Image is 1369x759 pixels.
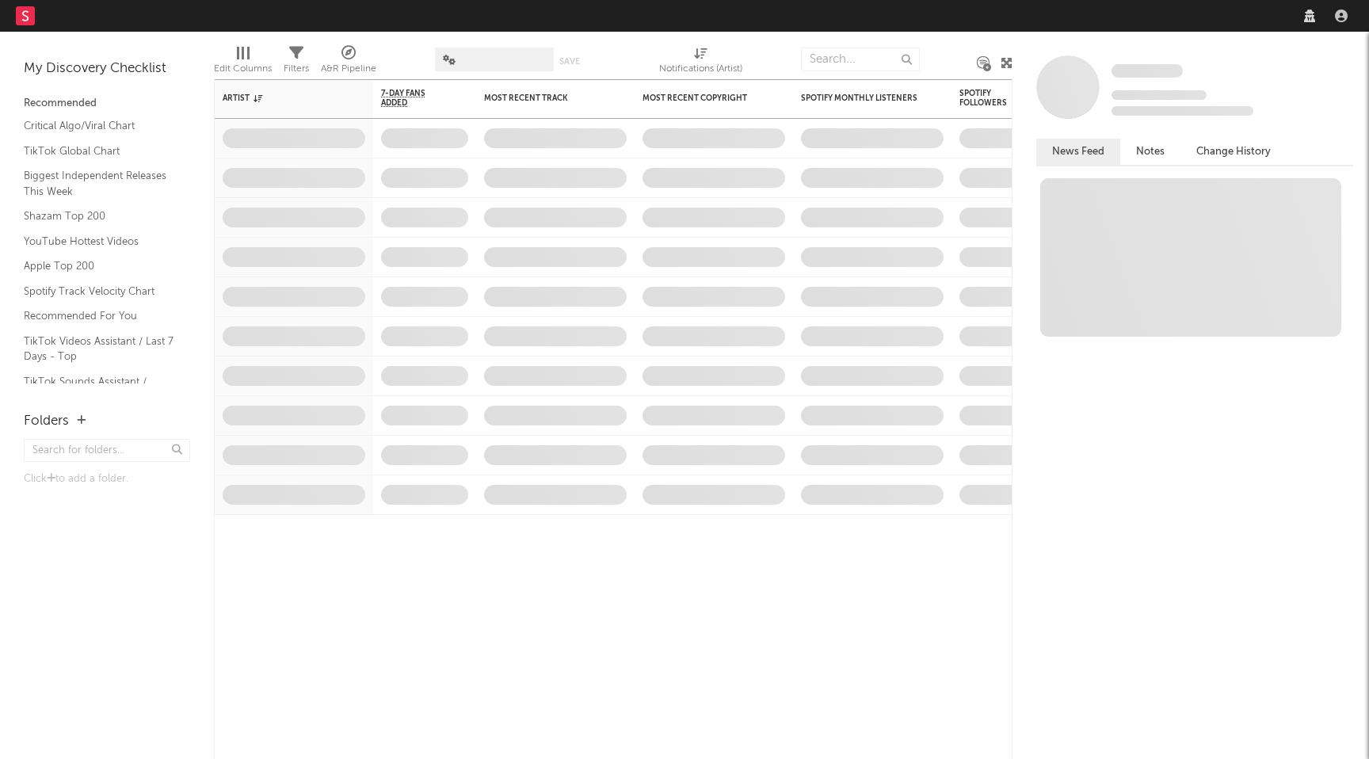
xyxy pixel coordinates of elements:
[1180,139,1287,165] button: Change History
[659,40,742,86] div: Notifications (Artist)
[659,59,742,78] div: Notifications (Artist)
[801,48,920,71] input: Search...
[24,233,174,250] a: YouTube Hottest Videos
[24,283,174,300] a: Spotify Track Velocity Chart
[284,40,309,86] div: Filters
[1112,63,1183,79] a: Some Artist
[959,89,1015,108] div: Spotify Followers
[24,373,174,406] a: TikTok Sounds Assistant / [DATE] Fastest Risers
[24,59,190,78] div: My Discovery Checklist
[381,89,444,108] span: 7-Day Fans Added
[24,470,190,489] div: Click to add a folder.
[223,93,341,103] div: Artist
[1120,139,1180,165] button: Notes
[284,59,309,78] div: Filters
[321,59,376,78] div: A&R Pipeline
[24,307,174,325] a: Recommended For You
[321,40,376,86] div: A&R Pipeline
[24,117,174,135] a: Critical Algo/Viral Chart
[643,93,761,103] div: Most Recent Copyright
[801,93,920,103] div: Spotify Monthly Listeners
[24,94,190,113] div: Recommended
[484,93,603,103] div: Most Recent Track
[214,59,272,78] div: Edit Columns
[24,439,190,462] input: Search for folders...
[24,333,174,365] a: TikTok Videos Assistant / Last 7 Days - Top
[24,208,174,225] a: Shazam Top 200
[1112,64,1183,78] span: Some Artist
[24,143,174,160] a: TikTok Global Chart
[24,257,174,275] a: Apple Top 200
[24,167,174,200] a: Biggest Independent Releases This Week
[24,412,69,431] div: Folders
[214,40,272,86] div: Edit Columns
[1036,139,1120,165] button: News Feed
[1112,90,1207,100] span: Tracking Since: [DATE]
[559,57,580,66] button: Save
[1112,106,1253,116] span: 0 fans last week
